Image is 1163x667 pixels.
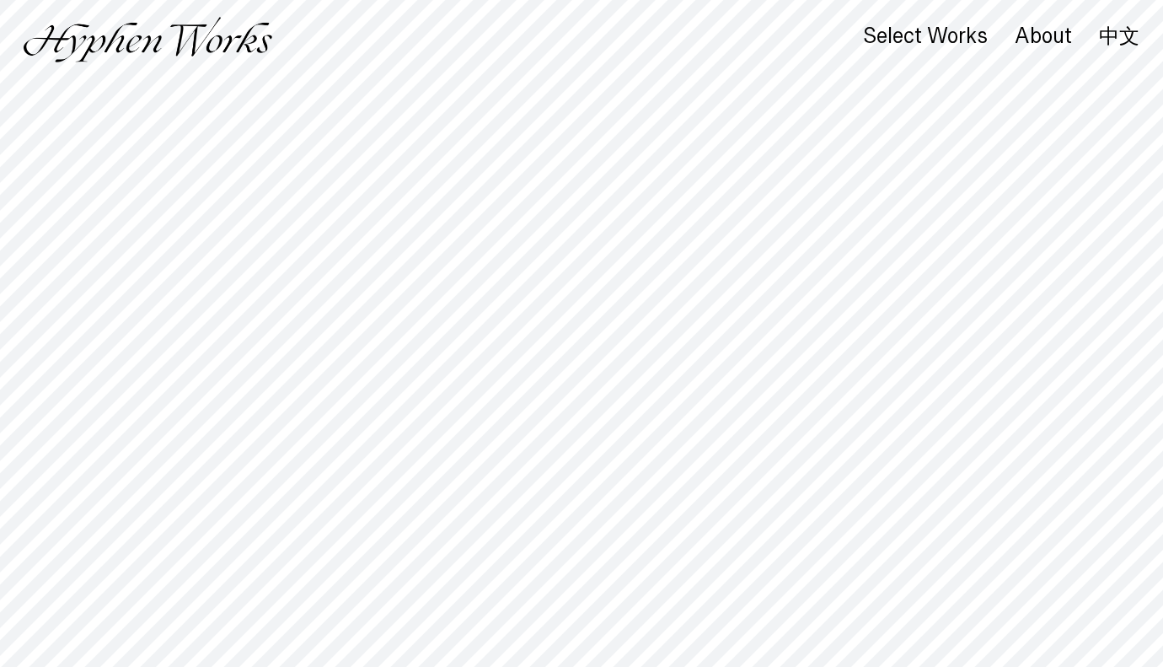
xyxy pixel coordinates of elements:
a: About [1015,28,1072,46]
div: Select Works [863,24,988,48]
a: Select Works [863,28,988,46]
div: About [1015,24,1072,48]
a: 中文 [1099,27,1139,46]
img: Hyphen Works [24,17,272,62]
